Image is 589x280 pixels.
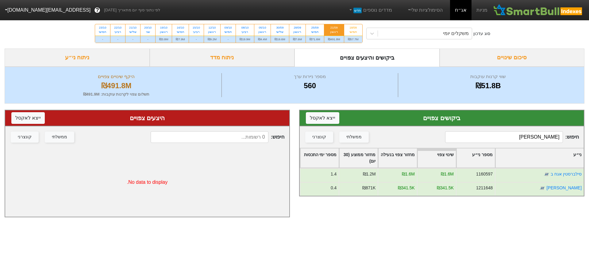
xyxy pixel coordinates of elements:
[476,171,493,177] div: 1160597
[240,30,250,34] div: רביעי
[443,30,469,37] div: משקלים יומי
[293,30,302,34] div: ראשון
[492,4,584,16] img: SmartBull
[208,30,217,34] div: ראשון
[176,30,185,34] div: חמישי
[45,132,74,143] button: ממשלתי
[331,171,337,177] div: 1.4
[11,112,45,124] button: ייצא לאקסל
[400,80,576,91] div: ₪51.8B
[11,132,39,143] button: קונצרני
[328,26,340,30] div: 21/09
[5,148,289,217] div: No data to display.
[445,131,563,143] input: 560 רשומות...
[418,148,456,168] div: Toggle SortBy
[151,131,268,143] input: 0 רשומות...
[437,185,454,191] div: ₪341.5K
[172,36,188,43] div: ₪7.9M
[13,91,220,97] div: תשלום צפוי לקרנות עוקבות : ₪491.9M
[310,26,320,30] div: 25/09
[189,36,204,43] div: -
[159,26,168,30] div: 19/10
[441,171,454,177] div: ₪1.6M
[156,36,172,43] div: ₪3.8M
[11,113,283,123] div: היצעים צפויים
[223,73,396,80] div: מספר ניירות ערך
[224,30,232,34] div: חמישי
[150,49,295,67] div: ניתוח מדד
[306,113,578,123] div: ביקושים צפויים
[18,134,32,140] div: קונצרני
[204,36,220,43] div: ₪9.2M
[363,171,376,177] div: ₪1.2M
[52,134,67,140] div: ממשלתי
[398,185,415,191] div: ₪341.5K
[275,30,285,34] div: שלישי
[306,36,324,43] div: ₪71.6M
[129,26,137,30] div: 21/10
[224,26,232,30] div: 09/10
[353,8,362,13] span: חדש
[495,148,584,168] div: Toggle SortBy
[151,131,284,143] span: חיפוש :
[193,30,200,34] div: רביעי
[271,36,289,43] div: ₪19.6M
[13,80,220,91] div: ₪491.8M
[331,185,337,191] div: 0.4
[275,26,285,30] div: 30/09
[404,4,445,16] a: הסימולציות שלי
[348,30,359,34] div: חמישי
[104,7,160,13] span: לפי נתוני סוף יום מתאריך [DATE]
[305,132,333,143] button: קונצרני
[344,36,362,43] div: ₪57.7M
[294,49,440,67] div: ביקושים והיצעים צפויים
[110,36,125,43] div: -
[289,36,306,43] div: ₪7.6M
[141,36,155,43] div: -
[544,171,550,177] img: tase link
[258,30,267,34] div: ראשון
[339,132,369,143] button: ממשלתי
[440,49,585,67] div: סיכום שינויים
[159,30,168,34] div: ראשון
[223,80,396,91] div: 560
[346,134,362,140] div: ממשלתי
[312,134,326,140] div: קונצרני
[129,30,137,34] div: שלישי
[346,4,395,16] a: מדדים נוספיםחדש
[445,131,579,143] span: חיפוש :
[456,148,495,168] div: Toggle SortBy
[99,30,106,34] div: חמישי
[339,148,378,168] div: Toggle SortBy
[476,185,493,191] div: 1211648
[13,73,220,80] div: היקף שינויים צפויים
[99,26,106,30] div: 23/10
[240,26,250,30] div: 08/10
[539,185,545,191] img: tase link
[547,185,582,190] a: [PERSON_NAME]
[236,36,254,43] div: ₪19.9M
[125,36,140,43] div: -
[144,26,152,30] div: 20/10
[96,6,99,14] span: ?
[208,26,217,30] div: 12/10
[258,26,267,30] div: 05/10
[114,26,121,30] div: 22/10
[310,30,320,34] div: חמישי
[473,30,490,37] div: סוג עדכון
[300,148,339,168] div: Toggle SortBy
[328,30,340,34] div: ראשון
[293,26,302,30] div: 28/09
[306,112,339,124] button: ייצא לאקסל
[144,30,152,34] div: שני
[378,148,417,168] div: Toggle SortBy
[114,30,121,34] div: רביעי
[400,73,576,80] div: שווי קרנות עוקבות
[324,36,344,43] div: ₪491.8M
[254,36,271,43] div: ₪4.4M
[221,36,236,43] div: -
[95,36,110,43] div: -
[348,26,359,30] div: 18/09
[362,185,375,191] div: ₪871K
[551,172,582,176] a: סילברסטין אגח ב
